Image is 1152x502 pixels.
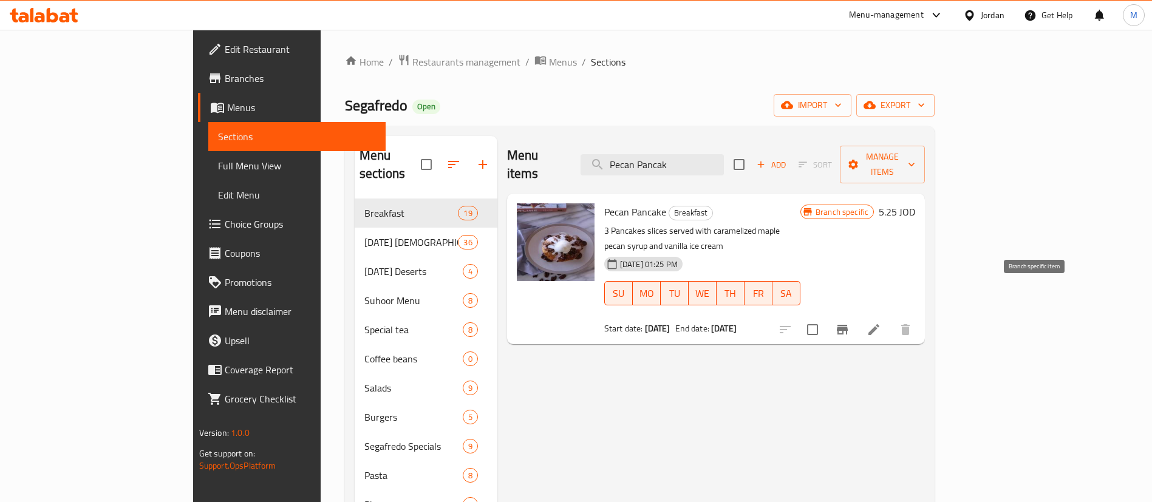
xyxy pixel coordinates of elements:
div: Segafredo Specials [364,439,463,453]
a: Promotions [198,268,386,297]
span: Sort sections [439,150,468,179]
div: items [463,439,478,453]
div: [DATE] [DEMOGRAPHIC_DATA] Menu36 [355,228,497,257]
span: 9 [463,382,477,394]
div: items [463,410,478,424]
span: 8 [463,324,477,336]
span: Sections [591,55,625,69]
span: Upsell [225,333,376,348]
li: / [389,55,393,69]
div: Special tea8 [355,315,497,344]
button: WE [689,281,717,305]
div: Segafredo Specials9 [355,432,497,461]
span: export [866,98,925,113]
span: Salads [364,381,463,395]
span: Full Menu View [218,158,376,173]
span: Breakfast [364,206,458,220]
button: TU [661,281,689,305]
a: Full Menu View [208,151,386,180]
a: Restaurants management [398,54,520,70]
li: / [582,55,586,69]
span: Choice Groups [225,217,376,231]
div: Salads9 [355,373,497,402]
span: TH [721,285,740,302]
div: Breakfast19 [355,198,497,228]
span: 8 [463,470,477,481]
a: Branches [198,64,386,93]
span: import [783,98,842,113]
span: Select section [726,152,752,177]
div: items [463,264,478,279]
h2: Menu items [507,146,567,183]
span: Coffee beans [364,351,463,366]
span: Select section first [791,155,840,174]
a: Upsell [198,326,386,355]
span: 36 [458,237,477,248]
button: delete [891,315,920,344]
span: TU [666,285,684,302]
span: Branch specific [811,206,873,218]
div: Ramadan IFTAR Menu [364,235,458,249]
div: Suhoor Menu8 [355,286,497,315]
span: MO [638,285,656,302]
span: Version: [199,425,229,441]
div: items [463,468,478,483]
span: [DATE] [DEMOGRAPHIC_DATA] Menu [364,235,458,249]
span: Pasta [364,468,463,483]
p: 3 Pancakes slices served with caramelized maple pecan syrup and vanilla ice cream [604,223,800,254]
span: Menus [227,100,376,115]
button: Add section [468,150,497,179]
span: Menu disclaimer [225,304,376,319]
span: SU [610,285,628,302]
span: Start date: [604,321,643,336]
span: Manage items [850,149,915,180]
span: M [1130,8,1137,22]
button: Manage items [840,146,925,183]
nav: breadcrumb [345,54,935,70]
button: FR [745,281,772,305]
span: Suhoor Menu [364,293,463,308]
div: items [463,381,478,395]
span: Edit Menu [218,188,376,202]
button: MO [633,281,661,305]
a: Menus [534,54,577,70]
b: [DATE] [711,321,737,336]
span: Select to update [800,317,825,342]
a: Menu disclaimer [198,297,386,326]
a: Sections [208,122,386,151]
div: Ramadan Deserts [364,264,463,279]
span: 8 [463,295,477,307]
div: items [463,322,478,337]
span: Promotions [225,275,376,290]
div: items [463,293,478,308]
span: Sections [218,129,376,144]
span: Add [755,158,788,172]
button: SU [604,281,633,305]
button: import [774,94,851,117]
span: FR [749,285,768,302]
button: SA [772,281,800,305]
div: Breakfast [669,206,713,220]
button: export [856,94,935,117]
a: Choice Groups [198,209,386,239]
span: Open [412,101,440,112]
a: Support.OpsPlatform [199,458,276,473]
div: Jordan [981,8,1004,22]
span: Pecan Pancake [604,203,666,221]
span: Grocery Checklist [225,392,376,406]
span: Branches [225,71,376,86]
span: 19 [458,208,477,219]
span: Edit Restaurant [225,42,376,56]
span: 4 [463,266,477,277]
div: Open [412,100,440,114]
div: [DATE] Deserts4 [355,257,497,286]
span: Special tea [364,322,463,337]
span: [DATE] Deserts [364,264,463,279]
div: items [458,206,477,220]
span: Get support on: [199,446,255,461]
